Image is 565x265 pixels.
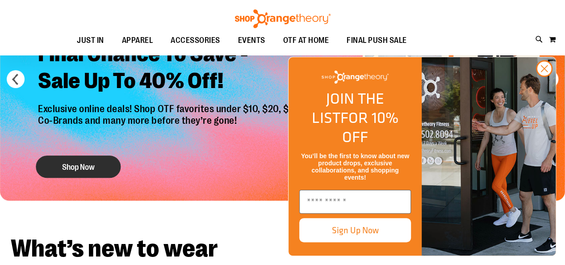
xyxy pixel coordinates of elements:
[347,30,407,50] span: FINAL PUSH SALE
[31,34,311,103] h2: Final Chance To Save - Sale Up To 40% Off!
[31,103,311,147] p: Exclusive online deals! Shop OTF favorites under $10, $20, $50, Co-Brands and many more before th...
[299,190,411,214] input: Enter email
[338,30,416,51] a: FINAL PUSH SALE
[68,30,113,51] a: JUST IN
[279,48,565,265] div: FLYOUT Form
[162,30,229,51] a: ACCESSORIES
[36,156,121,178] button: Shop Now
[122,30,153,50] span: APPAREL
[229,30,274,51] a: EVENTS
[7,70,25,88] button: prev
[77,30,104,50] span: JUST IN
[283,30,329,50] span: OTF AT HOME
[301,152,409,181] span: You’ll be the first to know about new product drops, exclusive collaborations, and shopping events!
[238,30,265,50] span: EVENTS
[312,87,384,129] span: JOIN THE LIST
[422,57,556,256] img: Shop Orangtheory
[274,30,338,51] a: OTF AT HOME
[11,236,554,261] h2: What’s new to wear
[113,30,162,51] a: APPAREL
[322,71,389,84] img: Shop Orangetheory
[536,60,552,77] button: Close dialog
[31,34,311,183] a: Final Chance To Save -Sale Up To 40% Off! Exclusive online deals! Shop OTF favorites under $10, $...
[299,218,411,242] button: Sign Up Now
[234,9,332,28] img: Shop Orangetheory
[340,106,398,148] span: FOR 10% OFF
[171,30,220,50] span: ACCESSORIES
